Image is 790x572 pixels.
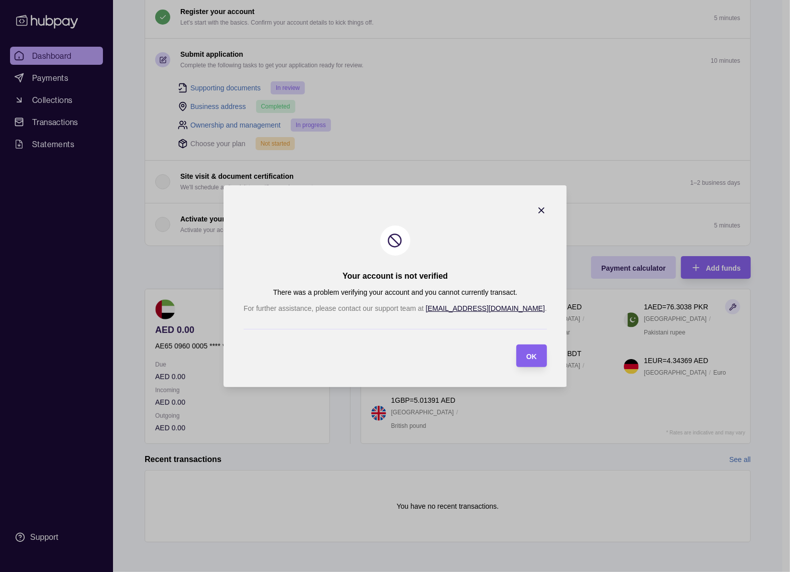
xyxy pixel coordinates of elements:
button: OK [516,345,546,367]
span: OK [526,352,536,360]
p: There was a problem verifying your account and you cannot currently transact. [273,287,517,298]
p: For further assistance, please contact our support team at . [244,303,547,314]
h2: Your account is not verified [343,271,448,282]
a: [EMAIL_ADDRESS][DOMAIN_NAME] [425,304,544,312]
